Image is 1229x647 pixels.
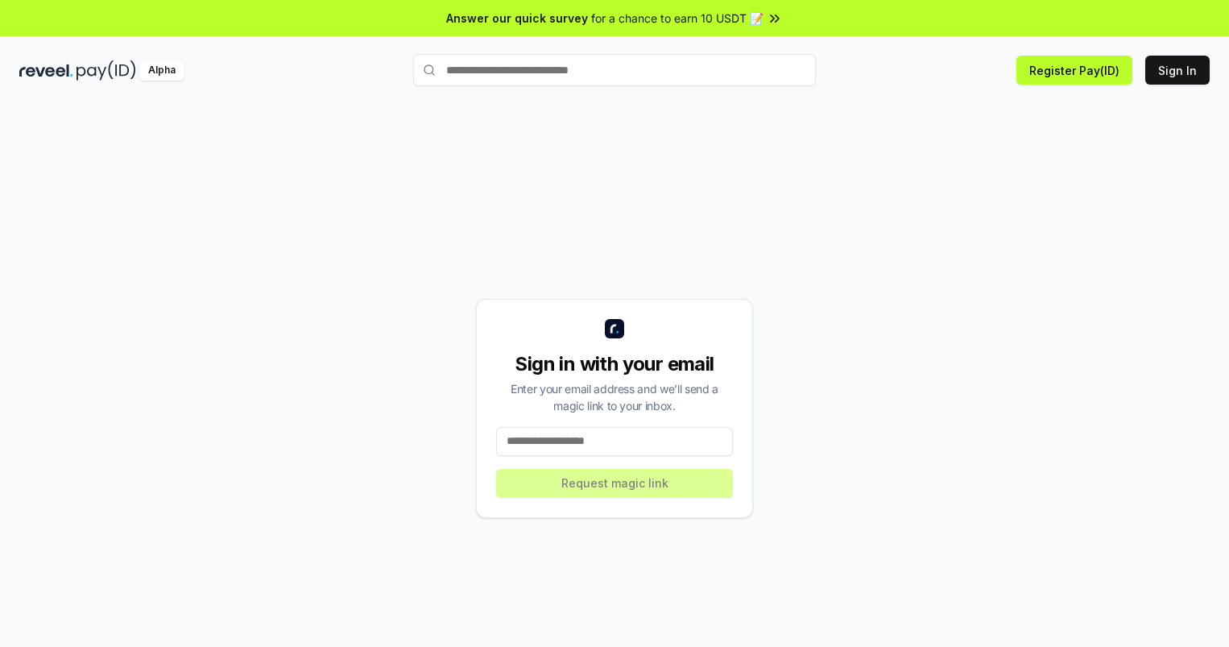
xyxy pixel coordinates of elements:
img: pay_id [77,60,136,81]
button: Register Pay(ID) [1016,56,1132,85]
div: Sign in with your email [496,351,733,377]
img: logo_small [605,319,624,338]
div: Alpha [139,60,184,81]
button: Sign In [1145,56,1210,85]
img: reveel_dark [19,60,73,81]
div: Enter your email address and we’ll send a magic link to your inbox. [496,380,733,414]
span: Answer our quick survey [446,10,588,27]
span: for a chance to earn 10 USDT 📝 [591,10,763,27]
